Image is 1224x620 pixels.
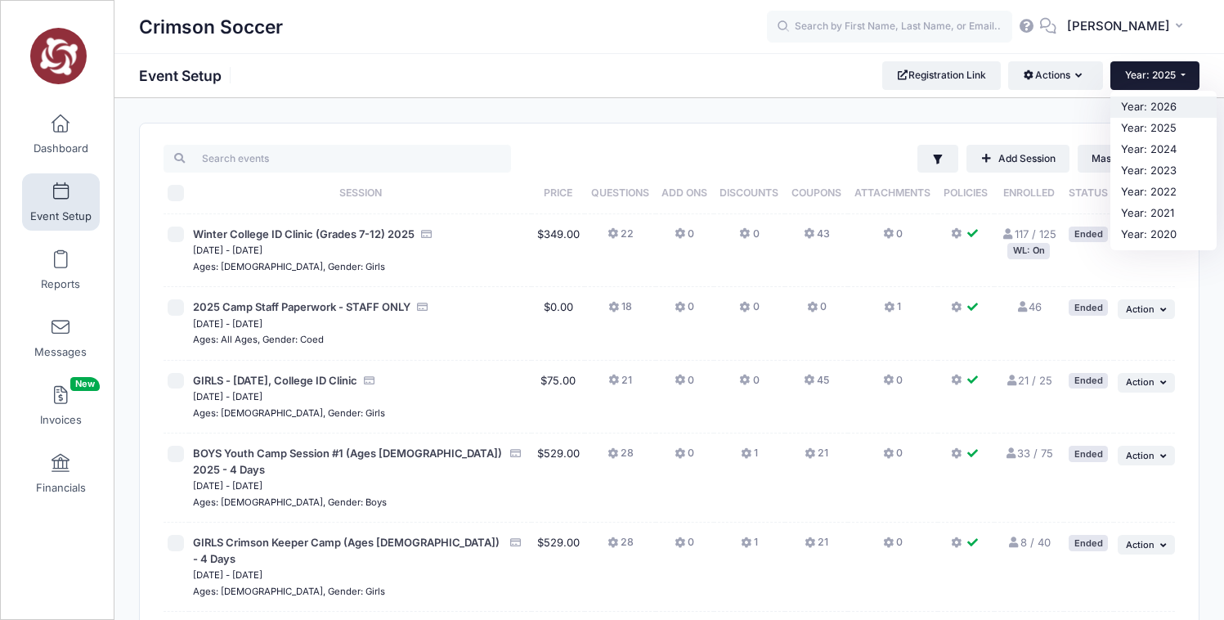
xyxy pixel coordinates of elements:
[848,173,938,214] th: Attachments
[193,586,385,597] small: Ages: [DEMOGRAPHIC_DATA], Gender: Girls
[416,302,429,312] i: Accepting Credit Card Payments
[1092,152,1154,164] span: Mass Actions
[1126,376,1155,388] span: Action
[1110,139,1217,160] a: Year: 2024
[741,535,758,559] button: 1
[1069,446,1108,461] div: Ended
[591,186,649,199] span: Questions
[139,8,283,46] h1: Crimson Soccer
[791,186,841,199] span: Coupons
[363,375,376,386] i: Accepting Credit Card Payments
[1007,243,1050,258] div: WL: On
[22,445,100,502] a: Financials
[1126,539,1155,550] span: Action
[164,145,511,173] input: Search events
[675,227,694,250] button: 0
[531,434,585,523] td: $529.00
[675,535,694,559] button: 0
[714,173,786,214] th: Discounts
[193,391,262,402] small: [DATE] - [DATE]
[531,173,585,214] th: Price
[34,142,88,155] span: Dashboard
[739,227,759,250] button: 0
[193,334,324,345] small: Ages: All Ages, Gender: Coed
[805,535,828,559] button: 21
[1056,8,1199,46] button: [PERSON_NAME]
[741,446,758,469] button: 1
[882,61,1001,89] a: Registration Link
[720,186,778,199] span: Discounts
[739,299,759,323] button: 0
[608,299,632,323] button: 18
[854,186,930,199] span: Attachments
[193,496,387,508] small: Ages: [DEMOGRAPHIC_DATA], Gender: Boys
[1110,182,1217,203] a: Year: 2022
[1118,299,1175,319] button: Action
[883,535,903,559] button: 0
[805,446,828,469] button: 21
[938,173,994,214] th: Policies
[1064,173,1114,214] th: Status
[1069,227,1108,242] div: Ended
[193,300,410,313] span: 2025 Camp Staff Paperwork - STAFF ONLY
[884,299,901,323] button: 1
[1110,97,1217,118] a: Year: 2026
[193,261,385,272] small: Ages: [DEMOGRAPHIC_DATA], Gender: Girls
[1110,118,1217,139] a: Year: 2025
[193,245,262,256] small: [DATE] - [DATE]
[739,373,759,397] button: 0
[139,67,235,84] h1: Event Setup
[193,536,500,565] span: GIRLS Crimson Keeper Camp (Ages [DEMOGRAPHIC_DATA]) - 4 Days
[1126,450,1155,461] span: Action
[531,523,585,612] td: $529.00
[1110,203,1217,224] a: Year: 2021
[1008,61,1102,89] button: Actions
[1118,373,1175,393] button: Action
[193,569,262,581] small: [DATE] - [DATE]
[193,227,415,240] span: Winter College ID Clinic (Grades 7-12) 2025
[661,186,707,199] span: Add Ons
[189,173,531,214] th: Session
[804,373,829,397] button: 45
[509,448,522,459] i: Accepting Credit Card Payments
[193,407,385,419] small: Ages: [DEMOGRAPHIC_DATA], Gender: Girls
[531,287,585,361] td: $0.00
[22,173,100,231] a: Event Setup
[608,373,632,397] button: 21
[1069,373,1108,389] div: Ended
[608,535,634,559] button: 28
[807,299,827,323] button: 0
[531,214,585,288] td: $349.00
[28,25,89,87] img: Crimson Soccer
[767,11,1012,43] input: Search by First Name, Last Name, or Email...
[1,17,115,95] a: Crimson Soccer
[40,413,82,427] span: Invoices
[1002,227,1056,240] a: 117 / 125
[944,186,988,199] span: Policies
[30,209,92,223] span: Event Setup
[41,277,80,291] span: Reports
[1118,535,1175,555] button: Action
[675,299,694,323] button: 0
[531,361,585,434] td: $75.00
[785,173,848,214] th: Coupons
[1110,224,1217,245] a: Year: 2020
[193,447,502,476] span: BOYS Youth Camp Session #1 (Ages [DEMOGRAPHIC_DATA]) 2025 - 4 Days
[509,537,522,548] i: Accepting Credit Card Payments
[34,345,87,359] span: Messages
[675,373,694,397] button: 0
[1126,303,1155,315] span: Action
[1007,536,1051,549] a: 8 / 40
[22,309,100,366] a: Messages
[1078,145,1175,173] button: Mass Actions
[1005,374,1052,387] a: 21 / 25
[1125,69,1176,81] span: Year: 2025
[883,373,903,397] button: 0
[193,374,357,387] span: GIRLS - [DATE], College ID Clinic
[1067,17,1170,35] span: [PERSON_NAME]
[1110,160,1217,182] a: Year: 2023
[22,106,100,163] a: Dashboard
[1110,61,1199,89] button: Year: 2025
[585,173,656,214] th: Questions
[994,173,1064,214] th: Enrolled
